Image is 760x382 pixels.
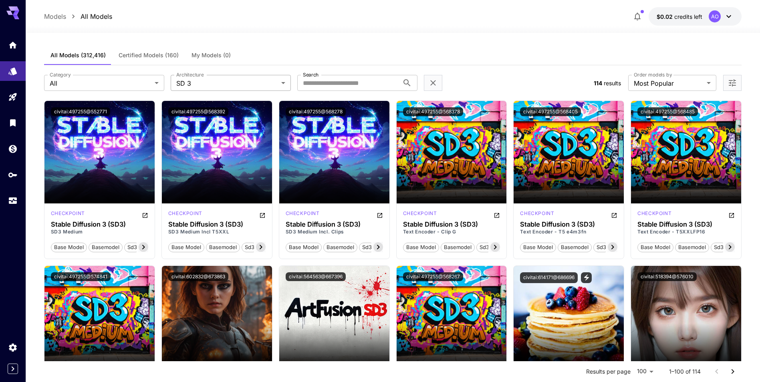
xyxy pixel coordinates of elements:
p: Text Encoder - T5 e4m3fn [520,228,617,235]
div: Home [8,40,18,50]
span: basemodel [89,243,122,251]
div: SD 3 [51,210,85,219]
button: basemodel [206,242,240,252]
span: basemodel [558,243,591,251]
button: basemodel [441,242,475,252]
p: SD3 Medium Incl. Clips [286,228,383,235]
div: Settings [8,342,18,352]
p: checkpoint [403,210,437,217]
h3: Stable Diffusion 3 (SD3) [403,221,500,228]
div: Playground [8,92,18,102]
div: $0.0191 [657,12,702,21]
div: AO [709,10,721,22]
p: checkpoint [286,210,320,217]
label: Architecture [176,71,204,78]
button: civitai:564563@667396 [286,272,346,281]
div: Library [8,118,18,128]
span: sd3 [125,243,140,251]
span: basemodel [206,243,240,251]
button: sd3 [124,242,140,252]
span: SD 3 [176,78,278,88]
span: My Models (0) [192,52,231,59]
button: Open in CivitAI [494,210,500,219]
h3: Stable Diffusion 3 (SD3) [168,221,266,228]
h3: Stable Diffusion 3 (SD3) [520,221,617,228]
div: Models [8,66,18,76]
span: All Models (312,416) [50,52,106,59]
button: Clear filters (1) [428,78,438,88]
div: SD 3 [168,210,202,219]
p: SD3 Medium [51,228,148,235]
button: basemodel [558,242,592,252]
label: Category [50,71,71,78]
h3: Stable Diffusion 3 (SD3) [51,221,148,228]
button: base model [403,242,439,252]
button: $0.0191AO [649,7,742,26]
span: base model [286,243,321,251]
span: sd3 [242,243,257,251]
span: sd3 [359,243,375,251]
span: Certified Models (160) [119,52,179,59]
span: credits left [674,13,702,20]
span: base model [169,243,204,251]
p: checkpoint [51,210,85,217]
button: civitai:497255@568278 [286,107,346,116]
div: Usage [8,196,18,206]
button: sd3 [242,242,258,252]
nav: breadcrumb [44,12,112,21]
p: checkpoint [168,210,202,217]
button: base model [520,242,556,252]
button: civitai:497255@568267 [403,272,463,281]
button: base model [51,242,87,252]
button: Expand sidebar [8,364,18,374]
h3: Stable Diffusion 3 (SD3) [286,221,383,228]
button: base model [168,242,204,252]
a: Models [44,12,66,21]
button: civitai:497255@568392 [168,107,228,116]
span: All [50,78,151,88]
div: Wallet [8,144,18,154]
p: checkpoint [520,210,554,217]
button: civitai:614171@686696 [520,272,578,283]
button: base model [286,242,322,252]
button: sd3 [476,242,492,252]
span: base model [51,243,87,251]
span: basemodel [324,243,357,251]
span: base model [520,243,556,251]
button: Open in CivitAI [377,210,383,219]
p: SD3 Medium Incl T5XXL [168,228,266,235]
div: SD 3 [403,210,437,219]
span: sd3 [477,243,492,251]
span: basemodel [441,243,474,251]
label: Search [303,71,319,78]
button: civitai:497255@568405 [520,107,581,116]
div: SD 3 [286,210,320,219]
button: civitai:497255@552771 [51,107,110,116]
iframe: Chat Widget [581,60,760,382]
span: $0.02 [657,13,674,20]
div: API Keys [8,170,18,180]
button: civitai:602832@673863 [168,272,228,281]
button: Open in CivitAI [142,210,148,219]
span: base model [403,243,439,251]
button: civitai:497255@568378 [403,107,463,116]
button: sd3 [359,242,375,252]
button: civitai:497255@574841 [51,272,111,281]
button: basemodel [89,242,123,252]
div: SD 3 [520,210,554,219]
button: basemodel [323,242,357,252]
p: Text Encoder - Clip G [403,228,500,235]
a: All Models [81,12,112,21]
button: Open in CivitAI [259,210,266,219]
